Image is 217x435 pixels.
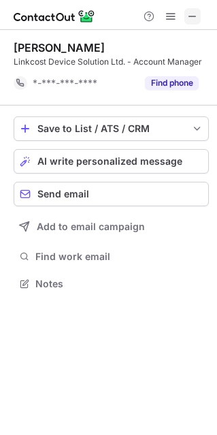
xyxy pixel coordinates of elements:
button: save-profile-one-click [14,116,209,141]
button: Send email [14,182,209,206]
div: Linkcost Device Solution Ltd. - Account Manager [14,56,209,68]
span: AI write personalized message [37,156,182,167]
div: [PERSON_NAME] [14,41,105,54]
button: Find work email [14,247,209,266]
button: AI write personalized message [14,149,209,174]
span: Find work email [35,251,203,263]
span: Add to email campaign [37,221,145,232]
span: Send email [37,189,89,199]
div: Save to List / ATS / CRM [37,123,185,134]
img: ContactOut v5.3.10 [14,8,95,25]
button: Reveal Button [145,76,199,90]
button: Notes [14,274,209,293]
button: Add to email campaign [14,214,209,239]
span: Notes [35,278,203,290]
